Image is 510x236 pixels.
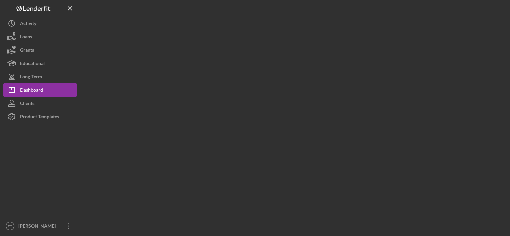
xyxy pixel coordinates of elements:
[3,43,77,57] button: Grants
[8,224,12,228] text: ET
[20,110,59,125] div: Product Templates
[20,97,34,112] div: Clients
[3,219,77,233] button: ET[PERSON_NAME]
[3,57,77,70] button: Educational
[3,30,77,43] button: Loans
[20,30,32,45] div: Loans
[3,97,77,110] button: Clients
[3,83,77,97] button: Dashboard
[20,83,43,98] div: Dashboard
[20,43,34,58] div: Grants
[20,57,45,72] div: Educational
[20,70,42,85] div: Long-Term
[20,17,36,32] div: Activity
[3,17,77,30] button: Activity
[17,219,60,234] div: [PERSON_NAME]
[3,70,77,83] button: Long-Term
[3,110,77,123] button: Product Templates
